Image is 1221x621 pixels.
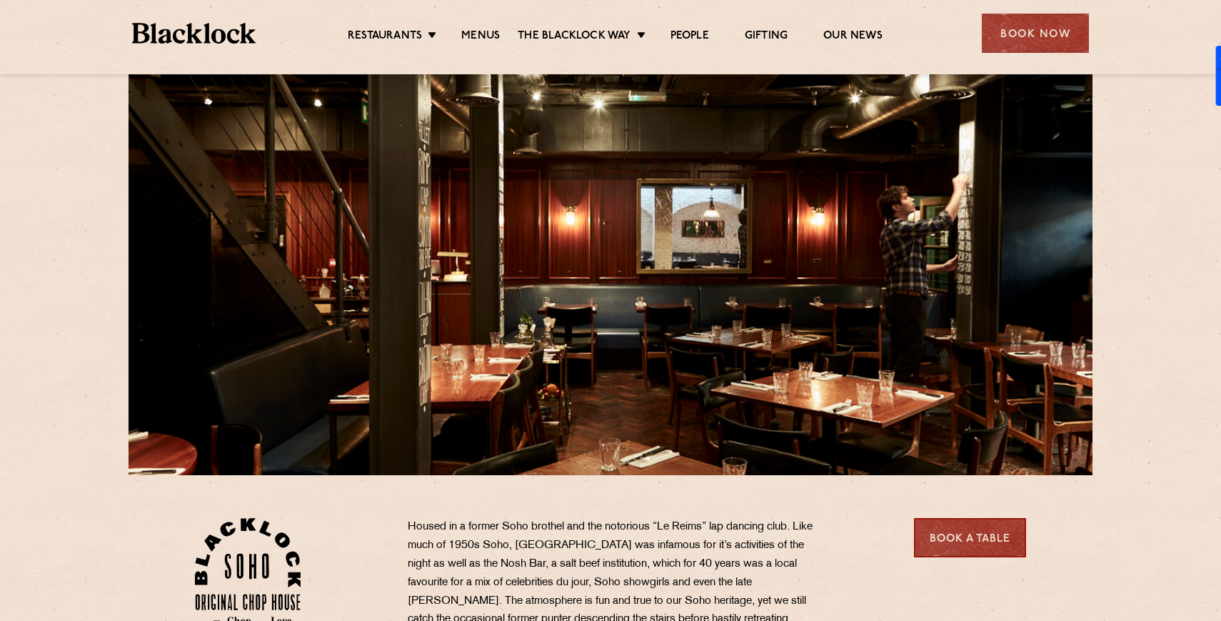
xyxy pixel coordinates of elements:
a: The Blacklock Way [518,29,630,45]
a: Book a Table [914,518,1026,557]
div: Book Now [982,14,1089,53]
img: BL_Textured_Logo-footer-cropped.svg [132,23,256,44]
a: Gifting [745,29,788,45]
a: People [670,29,709,45]
a: Menus [461,29,500,45]
a: Restaurants [348,29,422,45]
a: Our News [823,29,883,45]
